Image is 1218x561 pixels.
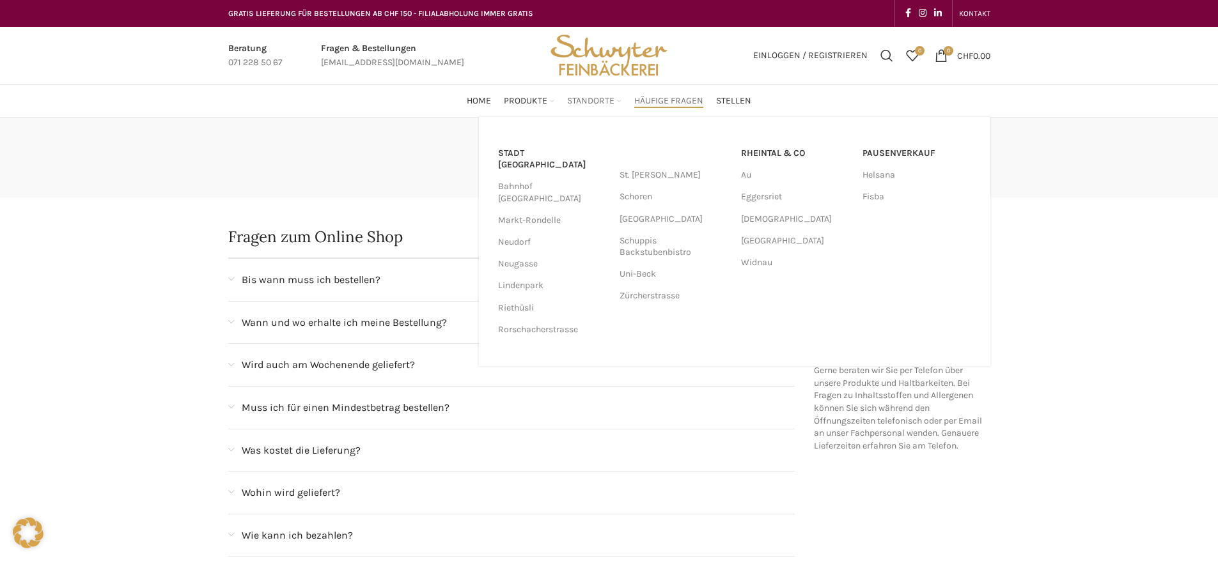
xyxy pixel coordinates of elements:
span: Wohin wird geliefert? [242,484,340,501]
a: Neudorf [498,231,607,253]
a: Home [467,88,491,114]
a: Neugasse [498,253,607,275]
span: Einloggen / Registrieren [753,51,868,60]
h2: Fragen zum Online Shop [228,229,795,245]
bdi: 0.00 [957,50,990,61]
a: Zürcherstrasse [620,285,728,307]
span: Was kostet die Lieferung? [242,442,361,459]
a: Helsana [863,164,971,186]
div: Secondary navigation [953,1,997,26]
a: RHEINTAL & CO [741,142,850,164]
span: GRATIS LIEFERUNG FÜR BESTELLUNGEN AB CHF 150 - FILIALABHOLUNG IMMER GRATIS [228,9,533,18]
a: Uni-Beck [620,263,728,285]
span: Stellen [716,95,751,107]
a: 0 CHF0.00 [928,43,997,68]
span: Wann und wo erhalte ich meine Bestellung? [242,314,447,331]
a: Eggersriet [741,186,850,208]
a: Widnau [741,252,850,273]
a: Produkte [504,88,554,114]
span: Home [467,95,491,107]
span: KONTAKT [959,9,990,18]
a: Suchen [874,43,900,68]
a: Au [741,164,850,186]
a: St. [PERSON_NAME] [620,164,728,186]
a: Lindenpark [498,275,607,296]
a: Rorschacherstrasse [498,319,607,341]
a: Stellen [716,88,751,114]
a: Facebook social link [902,4,915,22]
a: Instagram social link [915,4,930,22]
a: Schoren [620,186,728,208]
a: Standorte [567,88,621,114]
a: [DEMOGRAPHIC_DATA] [741,208,850,230]
span: 0 [944,46,953,56]
a: KONTAKT [959,1,990,26]
a: Infobox link [321,42,464,70]
span: Wird auch am Wochenende geliefert? [242,357,415,373]
span: Standorte [567,95,614,107]
a: [GEOGRAPHIC_DATA] [741,230,850,252]
a: 0 [900,43,925,68]
a: Pausenverkauf [863,142,971,164]
p: Gerne beraten wir Sie per Telefon über unsere Produkte und Haltbarkeiten. Bei Fragen zu Inhaltsst... [814,289,990,452]
div: Meine Wunschliste [900,43,925,68]
a: Stadt [GEOGRAPHIC_DATA] [498,142,607,176]
a: Site logo [546,49,671,60]
a: Infobox link [228,42,283,70]
a: Linkedin social link [930,4,946,22]
div: Main navigation [222,88,997,114]
a: [GEOGRAPHIC_DATA] [620,208,728,230]
a: Riethüsli [498,297,607,319]
a: Häufige Fragen [634,88,703,114]
span: Produkte [504,95,547,107]
span: CHF [957,50,973,61]
span: Häufige Fragen [634,95,703,107]
span: Muss ich für einen Mindestbetrag bestellen? [242,399,449,416]
span: Bis wann muss ich bestellen? [242,272,380,288]
a: Markt-Rondelle [498,210,607,231]
a: Bahnhof [GEOGRAPHIC_DATA] [498,176,607,209]
a: Fisba [863,186,971,208]
a: Schuppis Backstubenbistro [620,230,728,263]
span: 0 [915,46,925,56]
a: Einloggen / Registrieren [747,43,874,68]
span: Wie kann ich bezahlen? [242,527,353,544]
img: Bäckerei Schwyter [546,27,671,84]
